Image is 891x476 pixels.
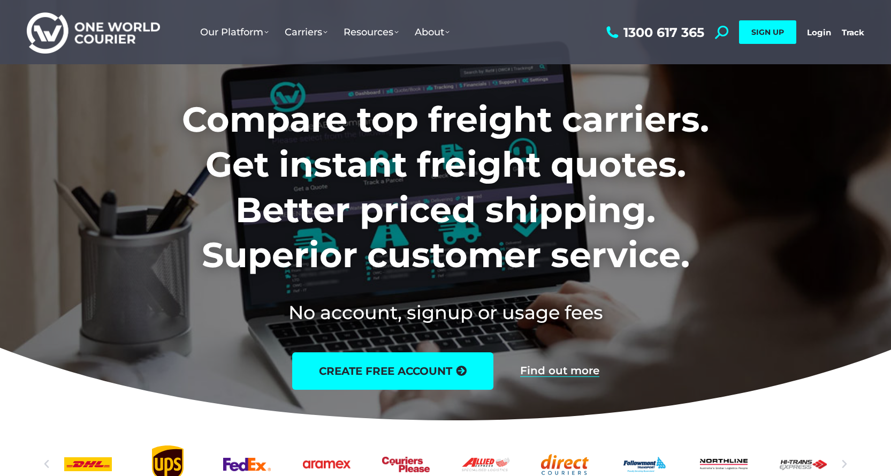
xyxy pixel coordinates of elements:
[285,26,328,38] span: Carriers
[192,16,277,49] a: Our Platform
[277,16,336,49] a: Carriers
[344,26,399,38] span: Resources
[336,16,407,49] a: Resources
[200,26,269,38] span: Our Platform
[27,11,160,54] img: One World Courier
[111,299,780,326] h2: No account, signup or usage fees
[520,365,599,377] a: Find out more
[751,27,784,37] span: SIGN UP
[807,27,831,37] a: Login
[739,20,796,44] a: SIGN UP
[407,16,458,49] a: About
[604,26,704,39] a: 1300 617 365
[415,26,450,38] span: About
[292,352,493,390] a: create free account
[842,27,864,37] a: Track
[111,97,780,278] h1: Compare top freight carriers. Get instant freight quotes. Better priced shipping. Superior custom...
